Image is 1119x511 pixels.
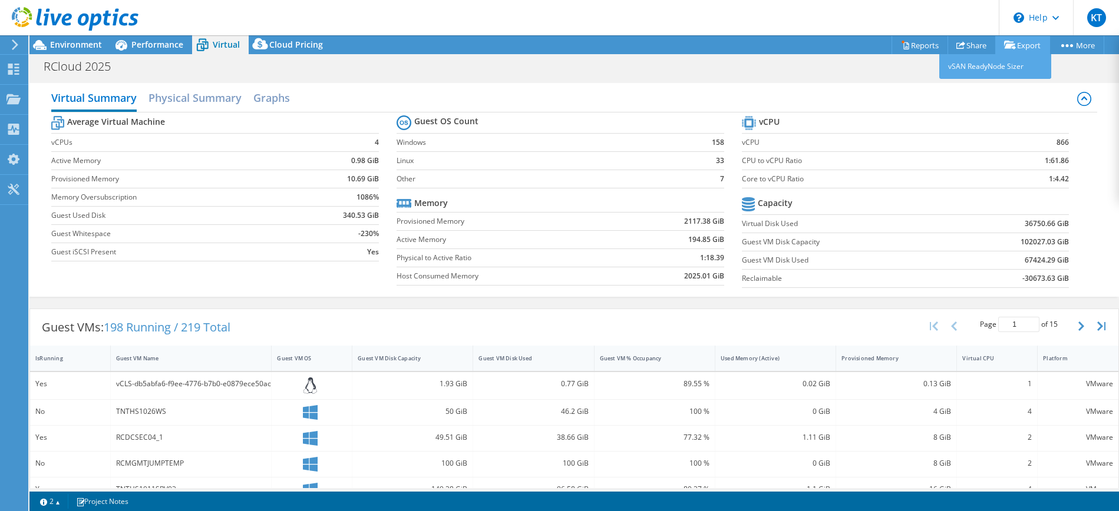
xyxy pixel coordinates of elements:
[213,39,240,50] span: Virtual
[397,173,681,185] label: Other
[30,309,242,346] div: Guest VMs:
[721,377,830,390] div: 0.02 GiB
[478,354,574,362] div: Guest VM Disk Used
[841,377,951,390] div: 0.13 GiB
[962,377,1032,390] div: 1
[397,215,622,227] label: Provisioned Memory
[700,252,724,264] b: 1:18.39
[358,228,379,240] b: -230%
[1025,218,1069,230] b: 36750.66 GiB
[684,270,724,282] b: 2025.01 GiB
[721,457,830,470] div: 0 GiB
[742,218,949,230] label: Virtual Disk Used
[51,228,301,240] label: Guest Whitespace
[347,173,379,185] b: 10.69 GiB
[742,137,983,148] label: vCPU
[962,431,1032,444] div: 2
[35,405,105,418] div: No
[104,319,230,335] span: 198 Running / 219 Total
[1014,12,1024,23] svg: \n
[980,317,1058,332] span: Page of
[358,377,467,390] div: 1.93 GiB
[35,483,105,496] div: Yes
[962,483,1032,496] div: 4
[600,354,695,362] div: Guest VM % Occupancy
[397,234,622,245] label: Active Memory
[35,431,105,444] div: Yes
[721,354,816,362] div: Used Memory (Active)
[1043,354,1099,362] div: Platform
[600,457,709,470] div: 100 %
[721,405,830,418] div: 0 GiB
[51,210,301,221] label: Guest Used Disk
[50,39,102,50] span: Environment
[51,137,301,148] label: vCPUs
[742,273,949,284] label: Reclaimable
[841,457,951,470] div: 8 GiB
[742,173,983,185] label: Core to vCPU Ratio
[998,317,1039,332] input: jump to page
[38,60,129,73] h1: RCloud 2025
[35,377,105,390] div: Yes
[759,116,780,128] b: vCPU
[358,405,467,418] div: 50 GiB
[1043,431,1113,444] div: VMware
[478,377,588,390] div: 0.77 GiB
[51,86,137,112] h2: Virtual Summary
[721,483,830,496] div: 1.1 GiB
[51,191,301,203] label: Memory Oversubscription
[343,210,379,221] b: 340.53 GiB
[841,354,937,362] div: Provisioned Memory
[684,215,724,227] b: 2117.38 GiB
[688,234,724,245] b: 194.85 GiB
[51,246,301,258] label: Guest iSCSI Present
[600,483,709,496] div: 80.37 %
[277,354,332,362] div: Guest VM OS
[1087,8,1106,27] span: KT
[962,457,1032,470] div: 2
[939,54,1051,79] a: vSAN ReadyNode Sizer
[1043,377,1113,390] div: VMware
[995,36,1050,54] a: Export
[35,354,91,362] div: IsRunning
[357,191,379,203] b: 1086%
[32,494,68,509] a: 2
[358,431,467,444] div: 49.51 GiB
[1057,137,1069,148] b: 866
[1049,173,1069,185] b: 1:4.42
[367,246,379,258] b: Yes
[841,405,951,418] div: 4 GiB
[721,431,830,444] div: 1.11 GiB
[51,155,301,167] label: Active Memory
[1049,319,1058,329] span: 15
[962,405,1032,418] div: 4
[414,197,448,209] b: Memory
[1043,457,1113,470] div: VMware
[269,39,323,50] span: Cloud Pricing
[116,483,266,496] div: TNTHS1011SRV03
[397,137,681,148] label: Windows
[131,39,183,50] span: Performance
[948,36,996,54] a: Share
[1043,483,1113,496] div: VMware
[67,116,165,128] b: Average Virtual Machine
[35,457,105,470] div: No
[478,457,588,470] div: 100 GiB
[116,354,252,362] div: Guest VM Name
[742,254,949,266] label: Guest VM Disk Used
[1049,36,1104,54] a: More
[358,483,467,496] div: 149.38 GiB
[1022,273,1069,284] b: -30673.63 GiB
[253,86,290,109] h2: Graphs
[478,405,588,418] div: 46.2 GiB
[375,137,379,148] b: 4
[116,377,266,390] div: vCLS-db5abfa6-f9ee-4776-b7b0-e0879ece50ac
[358,354,453,362] div: Guest VM Disk Capacity
[351,155,379,167] b: 0.98 GiB
[148,86,242,109] h2: Physical Summary
[1043,405,1113,418] div: VMware
[962,354,1018,362] div: Virtual CPU
[742,155,983,167] label: CPU to vCPU Ratio
[841,431,951,444] div: 8 GiB
[758,197,793,209] b: Capacity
